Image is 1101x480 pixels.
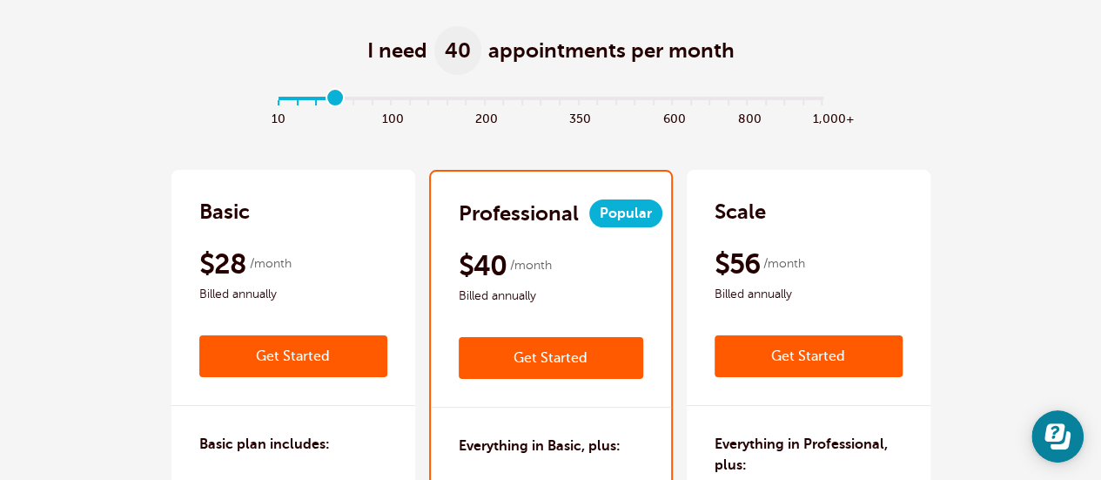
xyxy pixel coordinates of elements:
[1031,410,1084,463] iframe: Resource center
[459,286,643,307] span: Billed annually
[199,284,387,305] span: Billed annually
[434,26,481,75] span: 40
[382,107,401,127] span: 100
[199,335,387,377] a: Get Started
[199,247,247,281] span: $28
[715,247,761,281] span: $56
[199,198,250,226] h2: Basic
[250,254,292,274] span: /month
[715,284,903,305] span: Billed annually
[763,254,805,274] span: /month
[510,255,552,276] span: /month
[199,434,330,455] h3: Basic plan includes:
[569,107,588,127] span: 350
[459,199,579,227] h2: Professional
[459,248,507,283] span: $40
[488,37,735,64] span: appointments per month
[270,107,289,127] span: 10
[589,199,662,227] span: Popular
[715,335,903,377] a: Get Started
[367,37,427,64] span: I need
[459,436,621,456] h3: Everything in Basic, plus:
[459,337,643,379] a: Get Started
[662,107,681,127] span: 600
[715,198,766,226] h2: Scale
[812,107,831,127] span: 1,000+
[475,107,494,127] span: 200
[715,434,903,476] h3: Everything in Professional, plus:
[737,107,756,127] span: 800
